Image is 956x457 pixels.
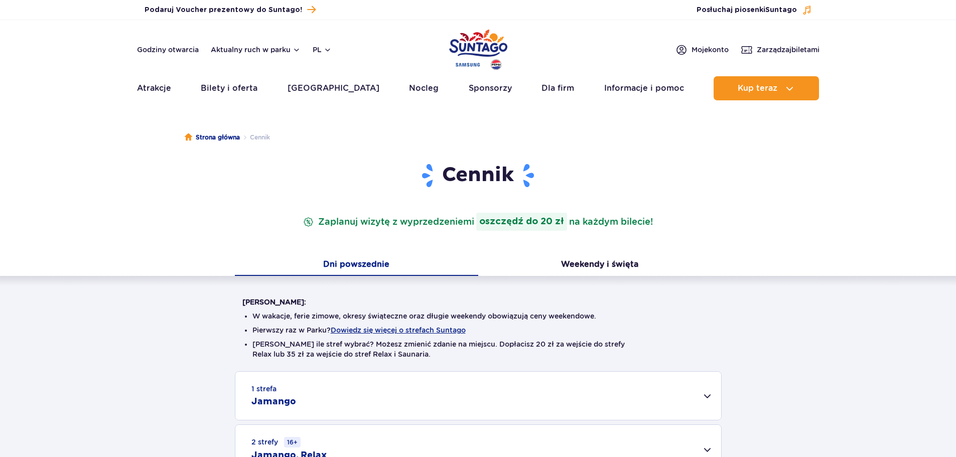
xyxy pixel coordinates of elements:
button: Dni powszednie [235,255,478,276]
a: Podaruj Voucher prezentowy do Suntago! [145,3,316,17]
a: Sponsorzy [469,76,512,100]
small: 1 strefa [251,384,277,394]
span: Moje konto [692,45,729,55]
button: pl [313,45,332,55]
small: 2 strefy [251,437,301,447]
span: Posłuchaj piosenki [697,5,797,15]
span: Kup teraz [738,84,777,93]
button: Weekendy i święta [478,255,722,276]
button: Dowiedz się więcej o strefach Suntago [331,326,466,334]
li: Pierwszy raz w Parku? [252,325,704,335]
button: Posłuchaj piosenkiSuntago [697,5,812,15]
a: Nocleg [409,76,439,100]
a: [GEOGRAPHIC_DATA] [288,76,379,100]
p: Zaplanuj wizytę z wyprzedzeniem na każdym bilecie! [301,213,655,231]
strong: [PERSON_NAME]: [242,298,306,306]
h1: Cennik [242,163,714,189]
button: Aktualny ruch w parku [211,46,301,54]
a: Informacje i pomoc [604,76,684,100]
a: Strona główna [185,132,240,142]
span: Zarządzaj biletami [757,45,820,55]
a: Zarządzajbiletami [741,44,820,56]
a: Park of Poland [449,25,507,71]
h2: Jamango [251,396,296,408]
li: [PERSON_NAME] ile stref wybrać? Możesz zmienić zdanie na miejscu. Dopłacisz 20 zł za wejście do s... [252,339,704,359]
a: Mojekonto [675,44,729,56]
strong: oszczędź do 20 zł [476,213,567,231]
a: Dla firm [541,76,574,100]
span: Podaruj Voucher prezentowy do Suntago! [145,5,302,15]
small: 16+ [284,437,301,447]
span: Suntago [765,7,797,14]
li: Cennik [240,132,270,142]
a: Bilety i oferta [201,76,257,100]
a: Atrakcje [137,76,171,100]
button: Kup teraz [714,76,819,100]
li: W wakacje, ferie zimowe, okresy świąteczne oraz długie weekendy obowiązują ceny weekendowe. [252,311,704,321]
a: Godziny otwarcia [137,45,199,55]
